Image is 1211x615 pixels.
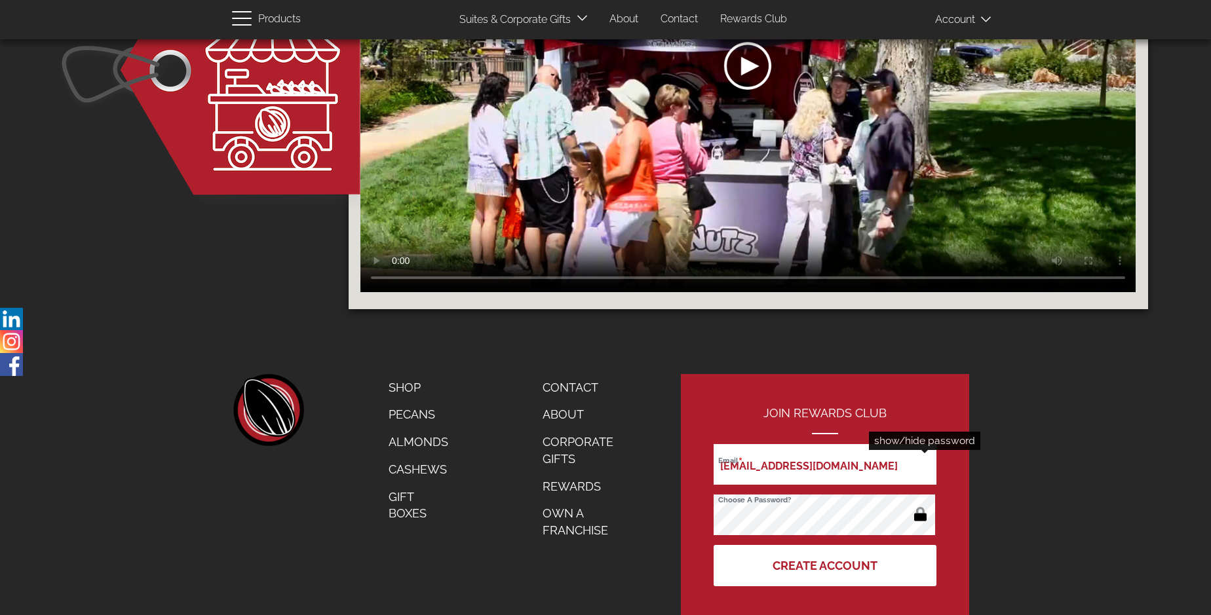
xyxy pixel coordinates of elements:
[533,374,639,401] a: Contact
[450,7,575,33] a: Suites & Corporate Gifts
[533,428,639,472] a: Corporate Gifts
[714,545,936,586] button: Create Account
[869,432,980,450] div: show/hide password
[533,473,639,500] a: Rewards
[379,374,458,401] a: Shop
[714,407,936,434] h2: Join Rewards Club
[600,7,648,32] a: About
[379,483,458,527] a: Gift Boxes
[714,444,936,485] input: Email
[379,428,458,456] a: Almonds
[232,374,304,446] a: home
[379,401,458,428] a: Pecans
[533,401,639,428] a: About
[651,7,708,32] a: Contact
[258,10,301,29] span: Products
[379,456,458,483] a: Cashews
[710,7,797,32] a: Rewards Club
[533,500,639,544] a: Own a Franchise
